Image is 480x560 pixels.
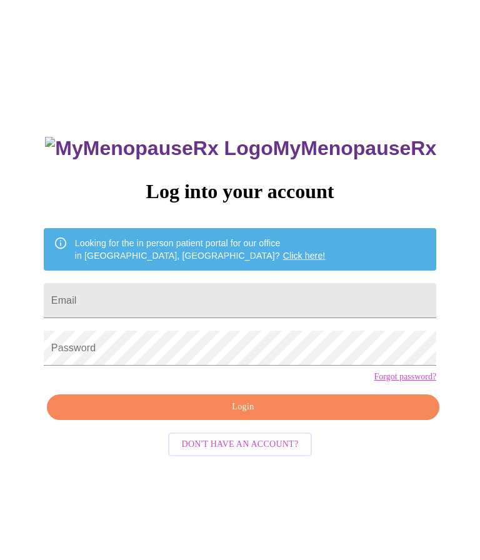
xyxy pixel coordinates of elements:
[283,251,326,261] a: Click here!
[45,137,436,160] h3: MyMenopauseRx
[165,438,316,449] a: Don't have an account?
[168,432,312,457] button: Don't have an account?
[61,399,425,415] span: Login
[45,137,272,160] img: MyMenopauseRx Logo
[47,394,439,420] button: Login
[374,372,436,382] a: Forgot password?
[75,232,326,267] div: Looking for the in person patient portal for our office in [GEOGRAPHIC_DATA], [GEOGRAPHIC_DATA]?
[182,437,299,452] span: Don't have an account?
[44,180,436,203] h3: Log into your account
